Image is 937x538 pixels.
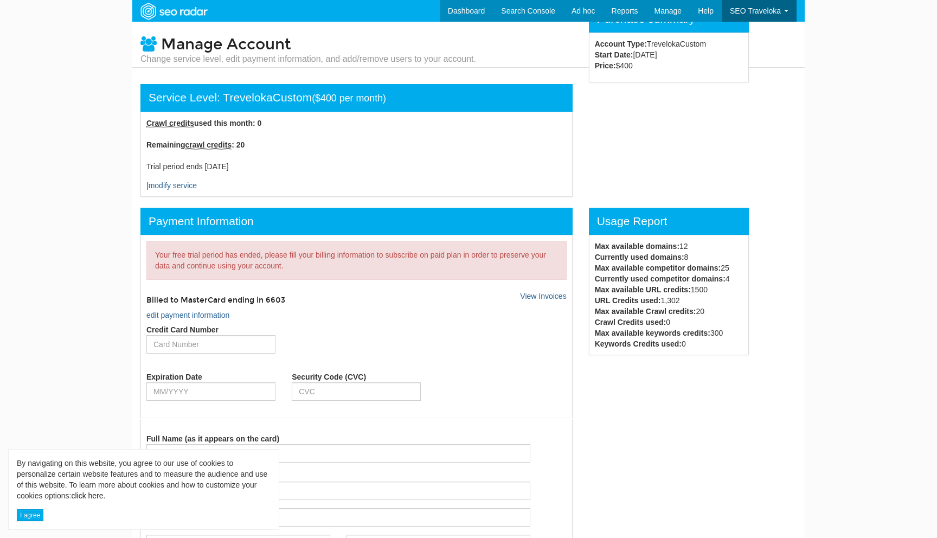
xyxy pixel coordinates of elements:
[149,181,197,190] a: modify service
[161,35,291,54] span: Manage Account
[654,7,682,15] span: Manage
[146,321,219,335] label: Credit Card Number
[595,242,679,251] strong: Max available domains:
[595,329,710,337] strong: Max available keywords credits:
[595,285,691,294] strong: Max available URL credits:
[146,430,279,444] label: Full Name (as it appears on the card)
[730,7,781,15] span: SEO Traveloka
[140,112,573,197] div: |
[146,335,275,354] input: Card Number
[595,50,633,59] strong: Start Date:
[146,444,530,463] input: Full Name
[136,2,211,21] img: SEORadar
[146,119,194,128] abbr: Crawl credits
[595,264,721,272] strong: Max available competitor domains:
[292,382,421,401] input: CVC
[612,7,638,15] span: Reports
[146,118,261,129] label: used this month: 0
[595,307,696,316] strong: Max available Crawl credits:
[146,368,202,382] label: Expiration Date
[292,368,366,382] label: Security Code (CVC)
[146,161,567,172] div: Trial period ends [DATE]
[587,241,751,349] div: 12 8 25 4 1500 1,302 20 0 300 0
[146,311,229,319] a: edit payment information
[698,7,714,15] span: Help
[140,84,573,112] div: Service Level: TrevelokaCustom
[146,296,348,304] h5: Billed to MasterCard ending in 6603
[146,508,530,527] input: Address Line 2
[595,39,743,49] li: TrevelokaCustom
[595,49,743,60] li: [DATE]
[595,61,616,70] strong: Price:
[146,382,275,401] input: MM/YYYY
[595,318,666,326] strong: Crawl Credits used:
[146,139,245,150] label: Remaining : 20
[312,93,386,104] small: ($400 per month)
[572,7,595,15] span: Ad hoc
[140,53,476,65] small: Change service level, edit payment information, and add/remove users to your account.
[140,208,573,235] div: Payment Information
[595,296,661,305] strong: URL Credits used:
[185,140,232,150] abbr: crawl credits
[595,340,682,348] strong: Keywords Credits used:
[146,482,530,500] input: Address Line 1
[595,274,726,283] strong: Currently used competitor domains:
[71,491,103,500] a: click here
[17,509,43,521] button: I agree
[155,249,558,271] div: Your free trial period has ended, please fill your billing information to subscribe on paid plan ...
[589,208,749,235] div: Usage Report
[17,458,271,501] div: By navigating on this website, you agree to our use of cookies to personalize certain website fea...
[595,60,743,71] li: $400
[520,292,566,300] a: View Invoices
[595,40,647,48] strong: Account Type:
[595,253,684,261] strong: Currently used domains:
